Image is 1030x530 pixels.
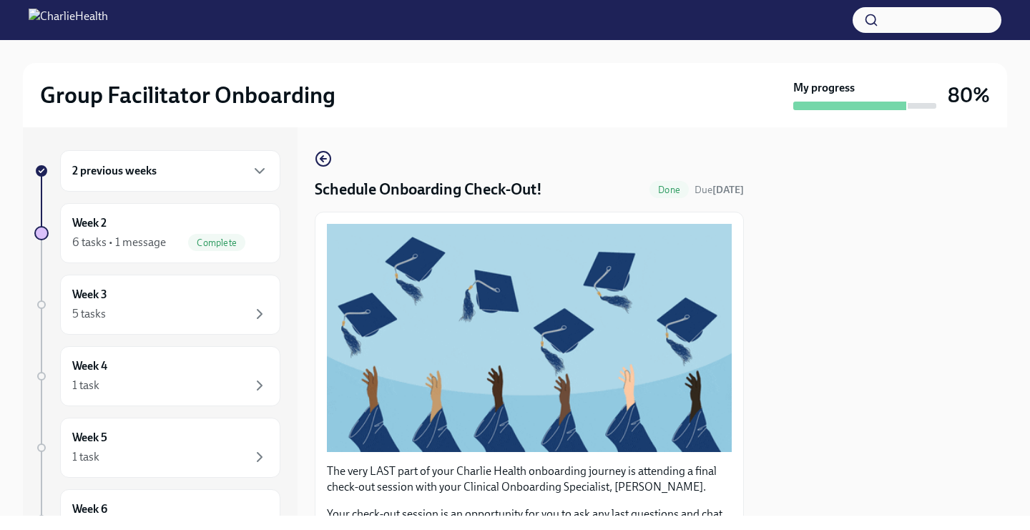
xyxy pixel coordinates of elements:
[695,183,744,197] span: October 4th, 2025 10:00
[60,150,280,192] div: 2 previous weeks
[327,224,732,451] button: Zoom image
[72,358,107,374] h6: Week 4
[29,9,108,31] img: CharlieHealth
[72,215,107,231] h6: Week 2
[72,430,107,446] h6: Week 5
[327,463,732,495] p: The very LAST part of your Charlie Health onboarding journey is attending a final check-out sessi...
[34,346,280,406] a: Week 41 task
[188,237,245,248] span: Complete
[695,184,744,196] span: Due
[72,306,106,322] div: 5 tasks
[34,203,280,263] a: Week 26 tasks • 1 messageComplete
[72,501,107,517] h6: Week 6
[72,163,157,179] h6: 2 previous weeks
[649,185,689,195] span: Done
[712,184,744,196] strong: [DATE]
[72,235,166,250] div: 6 tasks • 1 message
[34,418,280,478] a: Week 51 task
[72,378,99,393] div: 1 task
[40,81,335,109] h2: Group Facilitator Onboarding
[72,449,99,465] div: 1 task
[34,275,280,335] a: Week 35 tasks
[72,287,107,303] h6: Week 3
[948,82,990,108] h3: 80%
[315,179,542,200] h4: Schedule Onboarding Check-Out!
[793,80,855,96] strong: My progress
